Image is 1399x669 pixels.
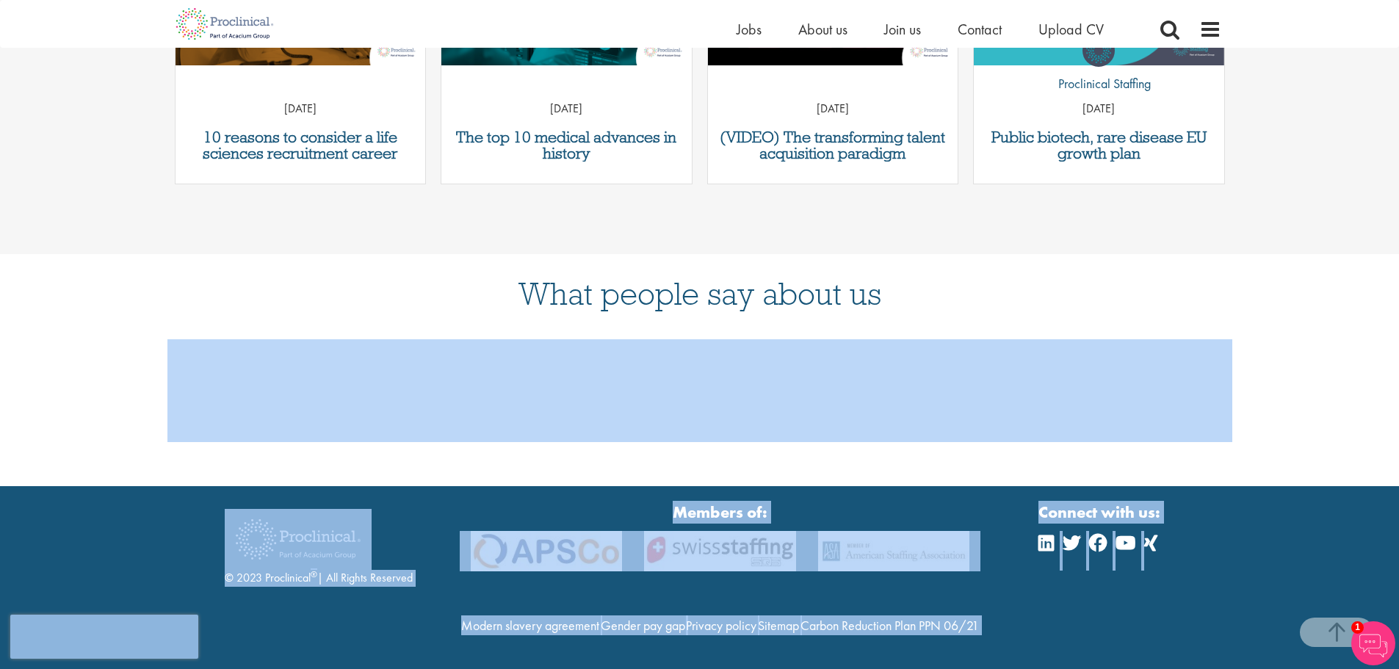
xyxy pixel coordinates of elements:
[974,101,1224,117] p: [DATE]
[1047,35,1151,101] a: Proclinical Staffing Proclinical Staffing
[449,129,684,162] a: The top 10 medical advances in history
[708,101,958,117] p: [DATE]
[460,531,634,571] img: APSCo
[758,617,799,634] a: Sitemap
[807,531,981,571] img: APSCo
[183,129,419,162] a: 10 reasons to consider a life sciences recruitment career
[1351,621,1364,634] span: 1
[800,617,979,634] a: Carbon Reduction Plan PPN 06/21
[715,129,951,162] a: (VIDEO) The transforming talent acquisition paradigm
[601,617,685,634] a: Gender pay gap
[633,531,807,571] img: APSCo
[1351,621,1395,665] img: Chatbot
[311,568,317,580] sup: ®
[461,617,599,634] a: Modern slavery agreement
[225,508,413,587] div: © 2023 Proclinical | All Rights Reserved
[884,20,921,39] a: Join us
[1038,501,1163,524] strong: Connect with us:
[1038,20,1104,39] a: Upload CV
[686,617,756,634] a: Privacy policy
[1047,74,1151,93] p: Proclinical Staffing
[10,615,198,659] iframe: reCAPTCHA
[441,101,692,117] p: [DATE]
[167,339,1232,442] iframe: Customer reviews powered by Trustpilot
[737,20,762,39] a: Jobs
[981,129,1217,162] a: Public biotech, rare disease EU growth plan
[798,20,847,39] a: About us
[1082,35,1115,67] img: Proclinical Staffing
[471,501,970,524] strong: Members of:
[958,20,1002,39] a: Contact
[225,509,372,570] img: Proclinical Recruitment
[176,101,426,117] p: [DATE]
